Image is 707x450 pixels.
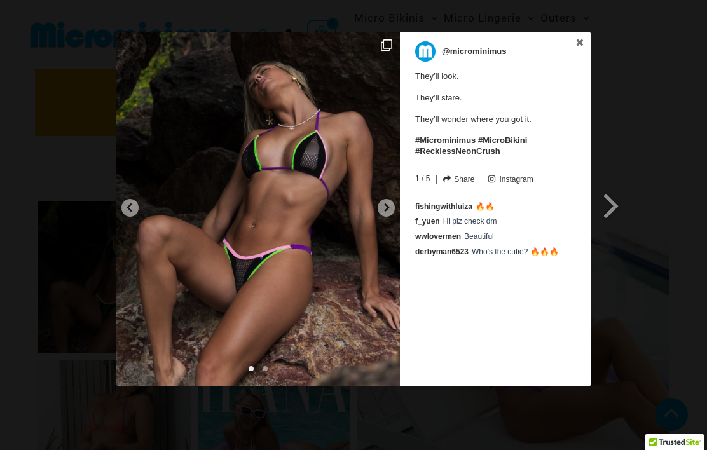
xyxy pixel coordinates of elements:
img: They’ll look.<br> <br> They’ll stare.<br> <br> They’ll wonder where you got it.<br> <br> #Micromi... [116,32,400,386]
a: wwlovermen [415,232,461,241]
a: #Microminimus [415,135,476,145]
span: Beautiful [464,232,494,241]
a: Instagram [488,175,533,184]
span: Who's the cutie? 🔥🔥🔥 [472,247,559,256]
span: They’ll look. They’ll stare. They’ll wonder where you got it. [415,65,567,157]
a: Share [443,175,474,184]
a: @microminimus [415,41,567,62]
a: f_yuen [415,217,440,226]
a: #RecklessNeonCrush [415,146,500,156]
p: @microminimus [442,41,507,62]
a: derbyman6523 [415,247,469,256]
span: Hi plz check dm [443,217,497,226]
a: fishingwithluiza [415,202,472,211]
img: microminimus.jpg [415,41,436,62]
a: #MicroBikini [478,135,527,145]
span: 1 / 5 [415,172,430,183]
span: 🔥🔥 [476,202,495,211]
